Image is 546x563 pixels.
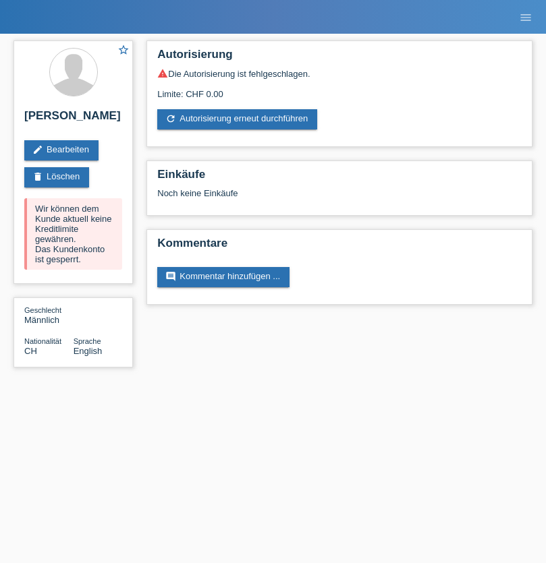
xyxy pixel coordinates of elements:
a: editBearbeiten [24,140,99,160]
i: edit [32,144,43,155]
i: refresh [165,113,176,124]
div: Noch keine Einkäufe [157,188,522,208]
a: menu [512,13,539,21]
i: comment [165,271,176,282]
span: Nationalität [24,337,61,345]
div: Limite: CHF 0.00 [157,79,522,99]
div: Die Autorisierung ist fehlgeschlagen. [157,68,522,79]
h2: Autorisierung [157,48,522,68]
span: English [74,346,103,356]
div: Männlich [24,305,74,325]
h2: Kommentare [157,237,522,257]
i: star_border [117,44,130,56]
h2: Einkäufe [157,168,522,188]
a: commentKommentar hinzufügen ... [157,267,290,287]
h2: [PERSON_NAME] [24,109,122,129]
i: delete [32,171,43,182]
i: warning [157,68,168,79]
div: Wir können dem Kunde aktuell keine Kreditlimite gewähren. Das Kundenkonto ist gesperrt. [24,198,122,270]
span: Sprache [74,337,101,345]
span: Schweiz [24,346,37,356]
i: menu [519,11,533,24]
a: deleteLöschen [24,167,89,187]
a: star_border [117,44,130,58]
span: Geschlecht [24,306,61,314]
a: refreshAutorisierung erneut durchführen [157,109,317,129]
